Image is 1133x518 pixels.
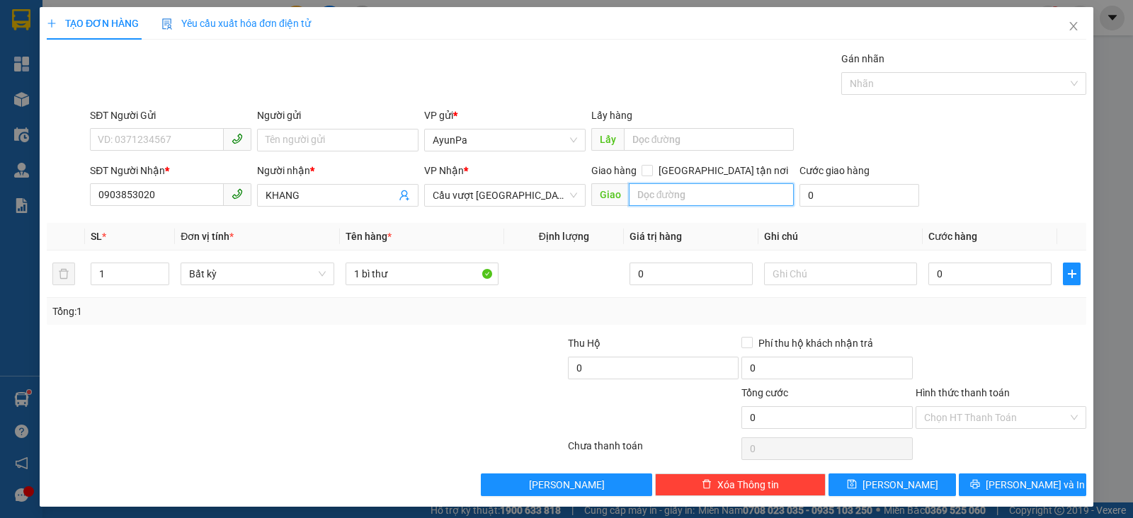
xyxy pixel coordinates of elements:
span: Lấy [591,128,624,151]
span: Phí thu hộ khách nhận trả [753,335,879,351]
span: Giá trị hàng [630,231,682,242]
span: TẠO ĐƠN HÀNG [47,18,139,29]
div: VP gửi [424,108,586,123]
span: Bất kỳ [189,263,325,284]
span: phone [232,133,243,144]
span: save [847,479,857,490]
button: save[PERSON_NAME] [829,473,956,496]
button: plus [1063,263,1081,285]
span: AyunPa [433,129,577,151]
input: Cước giao hàng [799,184,919,207]
span: Cước hàng [928,231,977,242]
div: Người gửi [257,108,419,123]
span: Yêu cầu xuất hóa đơn điện tử [161,18,311,29]
span: phone [232,188,243,200]
th: Ghi chú [758,223,923,251]
span: Tên hàng [346,231,392,242]
button: printer[PERSON_NAME] và In [959,473,1086,496]
div: Người nhận [257,163,419,178]
button: deleteXóa Thông tin [655,473,826,496]
div: SĐT Người Gửi [90,108,251,123]
span: Cầu vượt Bình Phước [433,185,577,206]
span: Xóa Thông tin [717,477,779,493]
span: user-add [399,190,410,201]
span: Lấy hàng [591,110,632,121]
div: SĐT Người Nhận [90,163,251,178]
span: Giao hàng [591,165,637,176]
span: Định lượng [539,231,589,242]
div: Tổng: 1 [52,304,438,319]
span: VP Nhận [424,165,464,176]
span: Tổng cước [741,387,788,398]
input: VD: Bàn, Ghế [346,263,499,285]
span: SL [91,231,102,242]
img: icon [161,18,173,30]
span: printer [970,479,980,490]
span: [PERSON_NAME] [529,477,605,493]
button: [PERSON_NAME] [481,473,651,496]
span: [PERSON_NAME] và In [986,477,1085,493]
input: Dọc đường [624,128,795,151]
label: Gán nhãn [841,53,884,64]
span: close [1068,21,1079,32]
span: [PERSON_NAME] [862,477,938,493]
input: 0 [630,263,753,285]
span: plus [47,18,57,28]
button: delete [52,263,75,285]
span: Đơn vị tính [181,231,234,242]
input: Ghi Chú [764,263,917,285]
span: Thu Hộ [568,338,600,349]
button: Close [1054,7,1093,47]
label: Cước giao hàng [799,165,870,176]
span: delete [702,479,712,490]
span: plus [1064,268,1080,280]
input: Dọc đường [629,183,795,206]
label: Hình thức thanh toán [916,387,1010,398]
div: Chưa thanh toán [566,438,740,463]
span: Giao [591,183,629,206]
span: [GEOGRAPHIC_DATA] tận nơi [653,163,794,178]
